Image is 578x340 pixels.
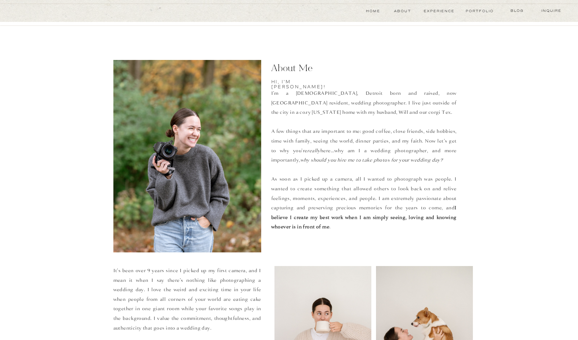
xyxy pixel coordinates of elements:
[307,148,320,154] i: really
[271,79,319,84] h2: Hi, I'm [PERSON_NAME]!
[271,89,457,247] p: I'm a [DEMOGRAPHIC_DATA], Detroit born and raised, now [GEOGRAPHIC_DATA] resident, wedding photog...
[394,8,410,14] a: About
[300,157,443,163] i: why should you hire me to take photos for your wedding day?
[539,8,564,14] a: Inquire
[503,8,531,14] a: blog
[271,205,457,230] b: I believe I create my best work when I am simply seeing, loving and knowing whoever is in front o...
[423,8,455,14] a: experience
[365,8,381,14] a: Home
[466,8,493,14] a: Portfolio
[271,62,319,75] p: About Me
